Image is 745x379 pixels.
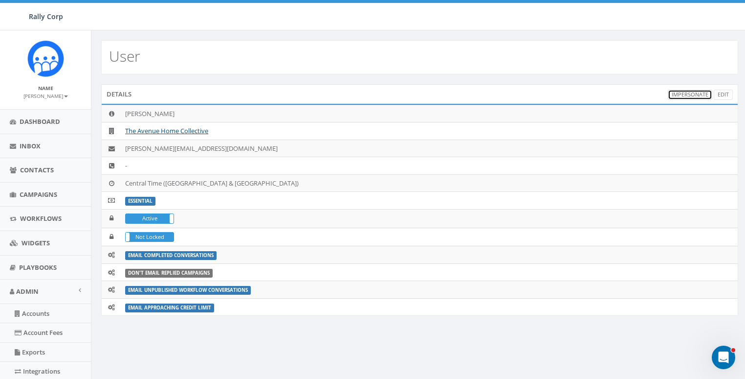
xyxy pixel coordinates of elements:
[20,166,54,174] span: Contacts
[125,269,213,278] label: Don't Email Replied Campaigns
[712,346,735,369] iframe: Intercom live chat
[714,90,733,100] a: Edit
[101,84,738,104] div: Details
[29,12,63,21] span: Rally Corp
[125,304,214,312] label: Email Approaching Credit Limit
[20,190,57,199] span: Campaigns
[20,117,60,126] span: Dashboard
[121,174,738,192] td: Central Time ([GEOGRAPHIC_DATA] & [GEOGRAPHIC_DATA])
[121,105,738,122] td: [PERSON_NAME]
[125,213,174,223] div: ActiveIn Active
[121,157,738,175] td: -
[109,48,140,64] h2: User
[125,251,217,260] label: Email Completed Conversations
[20,214,62,223] span: Workflows
[23,93,68,99] small: [PERSON_NAME]
[121,140,738,157] td: [PERSON_NAME][EMAIL_ADDRESS][DOMAIN_NAME]
[126,214,174,223] label: Active
[125,197,155,206] label: ESSENTIAL
[27,40,64,77] img: Icon_1.png
[125,286,251,295] label: Email Unpublished Workflow Conversations
[19,263,57,272] span: Playbooks
[23,91,68,100] a: [PERSON_NAME]
[20,142,41,150] span: Inbox
[125,126,208,135] a: The Avenue Home Collective
[16,287,39,296] span: Admin
[125,232,174,242] div: LockedNot Locked
[22,238,50,247] span: Widgets
[126,233,174,241] label: Not Locked
[38,85,53,92] small: Name
[668,90,712,100] a: Impersonate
